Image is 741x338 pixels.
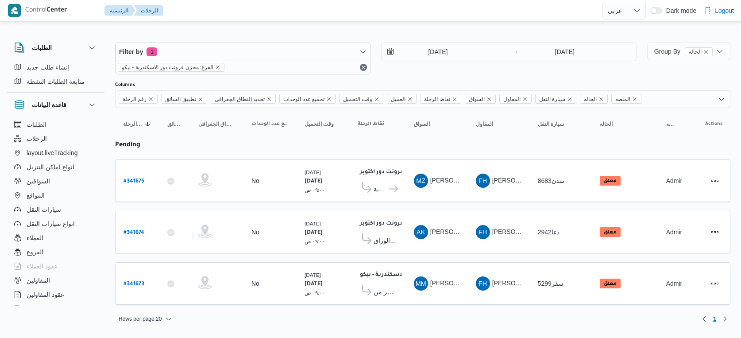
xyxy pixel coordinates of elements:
[430,228,501,235] span: [PERSON_NAME][DATE]
[148,97,154,102] button: Remove رقم الرحلة from selection in this group
[46,7,67,14] b: Center
[326,97,332,102] button: Remove تجميع عدد الوحدات from selection in this group
[14,43,97,53] button: الطلبات
[305,120,334,128] span: وقت التحميل
[708,276,722,291] button: Actions
[211,94,276,104] span: تحديد النطاق الجغرافى
[391,94,405,104] span: العميل
[27,119,46,130] span: الطلبات
[14,100,97,110] button: قاعدة البيانات
[465,94,496,104] span: السواق
[414,174,428,188] div: Muhammad Zkaraia Ghrib Muhammad
[301,117,345,131] button: وقت التحميل
[486,97,492,102] button: Remove السواق from selection in this group
[215,65,220,70] button: remove selected entity
[611,94,641,104] span: المنصه
[7,60,104,92] div: الطلبات
[718,96,725,103] button: Open list of options
[27,76,85,87] span: متابعة الطلبات النشطة
[685,47,713,56] span: الحالة
[123,179,144,185] b: # 341675
[417,225,425,239] span: AK
[476,120,493,128] span: المقاول
[123,230,144,236] b: # 341674
[492,280,558,287] span: [PERSON_NAME]ه تربو
[699,314,710,324] button: Previous page
[663,7,696,14] span: Dark mode
[522,97,528,102] button: Remove المقاول from selection in this group
[358,62,369,73] button: Remove
[305,281,323,287] b: [DATE]
[479,174,487,188] span: FH
[647,43,730,60] button: Group Byالحالةremove selected entity
[119,314,162,324] span: Rows per page : 20
[123,175,144,187] a: #341675
[666,229,684,236] span: Admin
[123,120,143,128] span: رقم الرحلة; Sorted in descending order
[32,43,52,53] h3: الطلبات
[116,43,370,61] button: Filter by1 active filters
[11,146,101,160] button: layout.liveTracking
[472,117,525,131] button: المقاول
[27,247,43,257] span: الفروع
[165,94,196,104] span: تطبيق السائق
[11,245,101,259] button: الفروع
[414,276,428,291] div: Mahmood Muhammad Zki Muhammad Alkhtaib
[538,177,564,184] span: سدن8683
[251,228,259,236] div: No
[11,132,101,146] button: الرحلات
[198,97,203,102] button: Remove تطبيق السائق from selection in this group
[476,276,490,291] div: Ftha Hassan Jlal Abo Alhassan Shrkah Trabo
[305,272,321,278] small: [DATE]
[305,187,325,193] small: ٠٩:٠٠ ص
[705,120,722,128] span: Actions
[144,120,151,128] svg: Sorted in descending order
[147,47,157,56] span: 1 active filters
[27,148,77,158] span: layout.liveTracking
[407,97,413,102] button: Remove العميل from selection in this group
[118,63,224,72] span: الفرع: مخزن فرونت دور الاسكندرية - بيكو
[251,280,259,287] div: No
[596,117,654,131] button: الحاله
[374,184,387,194] span: بى تك مينا البصل - الاسكندرية
[32,100,66,110] h3: قاعدة البيانات
[11,174,101,188] button: السواقين
[410,117,463,131] button: السواق
[122,63,213,71] span: الفرع: مخزن فرونت دور الاسكندرية - بيكو
[598,97,604,102] button: Remove الحاله from selection in this group
[11,117,101,132] button: الطلبات
[251,120,289,128] span: تجميع عدد الوحدات
[479,276,487,291] span: FH
[11,231,101,245] button: العملاء
[339,94,383,104] span: وقت التحميل
[666,280,684,287] span: Admin
[11,74,101,89] button: متابعة الطلبات النشطة
[416,276,426,291] span: MM
[279,94,336,104] span: تجميع عدد الوحدات
[580,94,608,104] span: الحاله
[666,120,678,128] span: المنصه
[115,142,140,149] b: pending
[104,5,135,16] button: الرئيسيه
[305,221,321,226] small: [DATE]
[11,160,101,174] button: انواع اماكن التنزيل
[600,227,621,237] span: معلق
[666,177,684,184] span: Admin
[539,94,565,104] span: سيارة النقل
[469,94,485,104] span: السواق
[708,225,722,239] button: Actions
[9,303,37,329] iframe: chat widget
[600,176,621,186] span: معلق
[27,233,43,243] span: العملاء
[476,174,490,188] div: Ftha Hassan Jlal Abo Alhassan Shrkah Trabo
[567,97,572,102] button: Remove سيارة النقل from selection in this group
[27,261,58,272] span: عقود العملاء
[503,94,521,104] span: المقاول
[710,314,720,324] button: Page 1 of 1
[119,94,158,104] span: رقم الرحلة
[27,190,45,201] span: المواقع
[27,218,75,229] span: انواع سيارات النقل
[167,120,182,128] span: تطبيق السائق
[27,275,50,286] span: المقاولين
[360,169,404,175] b: فرونت دور اكتوبر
